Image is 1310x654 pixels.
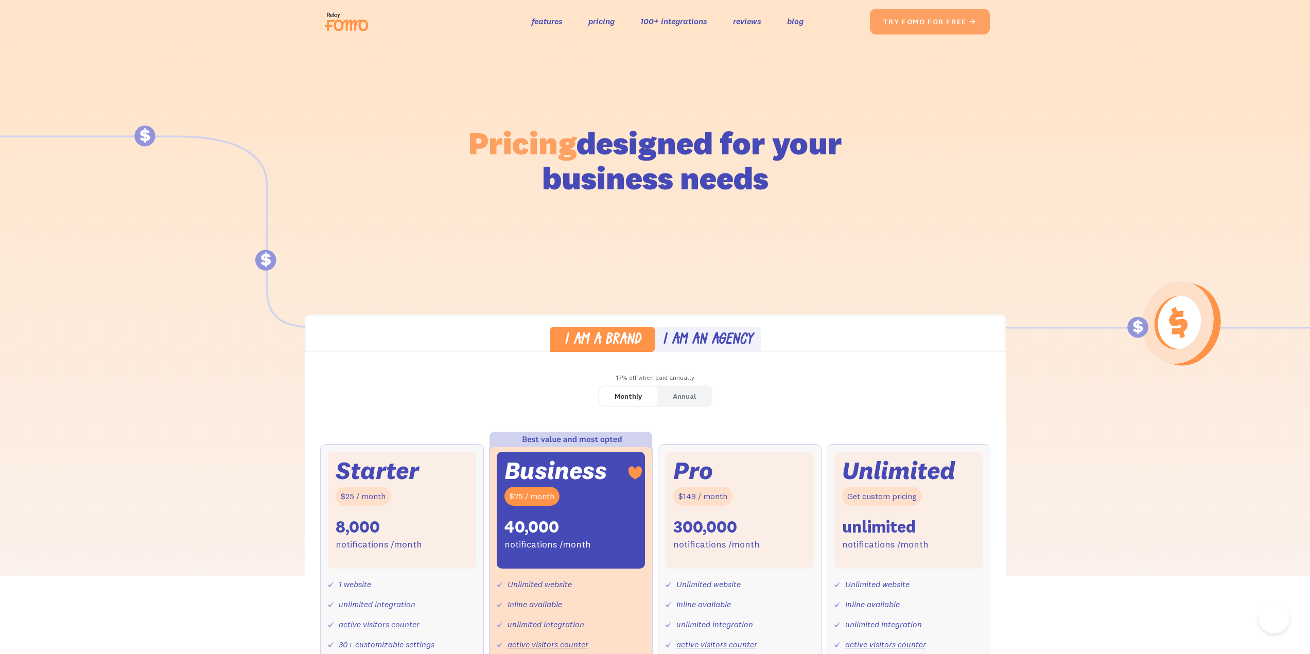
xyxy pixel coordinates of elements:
div: I am an agency [662,333,753,348]
div: Unlimited [842,459,955,482]
a: pricing [588,14,615,29]
span: Pricing [468,123,577,163]
div: 1 website [339,577,371,592]
a: active visitors counter [676,639,757,649]
div: Pro [673,459,713,482]
div: Inline available [508,597,562,612]
div: Inline available [676,597,731,612]
div: unlimited integration [508,617,584,632]
div: Starter [336,459,419,482]
div: Business [504,459,607,482]
div: 300,000 [673,516,737,538]
div: notifications /month [673,537,760,552]
div: notifications /month [504,537,591,552]
div: Unlimited website [845,577,910,592]
div: unlimited [842,516,916,538]
iframe: Toggle Customer Support [1259,603,1289,633]
span:  [969,17,977,26]
a: reviews [733,14,761,29]
div: Inline available [845,597,900,612]
div: Annual [673,389,696,404]
h1: designed for your business needs [468,126,843,196]
div: unlimited integration [676,617,753,632]
a: features [532,14,563,29]
div: $25 / month [336,487,391,506]
div: 8,000 [336,516,380,538]
div: unlimited integration [339,597,415,612]
div: unlimited integration [845,617,922,632]
div: Unlimited website [676,577,741,592]
div: 17% off when paid annually [305,370,1006,385]
div: $149 / month [673,487,732,506]
a: blog [787,14,804,29]
div: $75 / month [504,487,560,506]
div: Unlimited website [508,577,572,592]
div: 40,000 [504,516,559,538]
a: active visitors counter [845,639,926,649]
div: Get custom pricing [842,487,922,506]
a: 100+ integrations [640,14,707,29]
a: try fomo for free [870,9,990,34]
a: active visitors counter [508,639,588,649]
div: Monthly [615,389,642,404]
div: notifications /month [842,537,929,552]
div: 30+ customizable settings [339,637,434,652]
div: notifications /month [336,537,422,552]
a: active visitors counter [339,619,420,629]
div: I am a brand [564,333,641,348]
